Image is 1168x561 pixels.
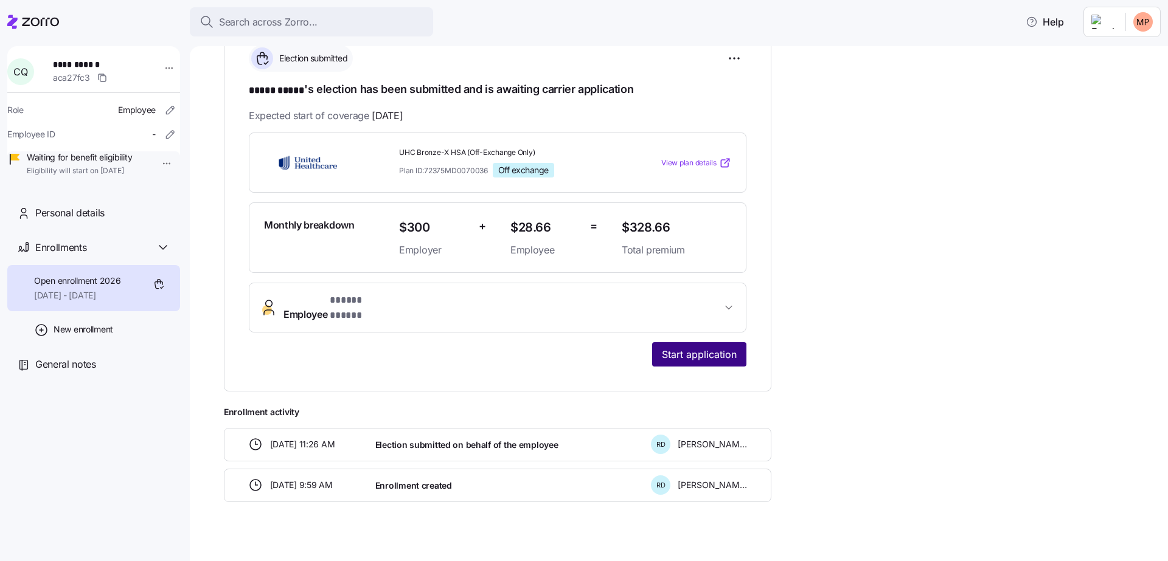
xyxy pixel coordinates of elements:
img: UnitedHealthcare [264,149,352,177]
span: = [590,218,597,235]
span: Role [7,104,24,116]
span: Employee [510,243,580,258]
img: Employer logo [1091,15,1116,29]
span: $328.66 [622,218,731,238]
h1: 's election has been submitted and is awaiting carrier application [249,81,746,98]
span: Total premium [622,243,731,258]
span: $28.66 [510,218,580,238]
span: + [479,218,486,235]
button: Start application [652,342,746,367]
span: C Q [13,67,27,77]
span: Employee ID [7,128,55,140]
button: Help [1016,10,1074,34]
span: Expected start of coverage [249,108,403,123]
span: [DATE] - [DATE] [34,289,120,301]
span: Open enrollment 2026 [34,275,120,287]
a: View plan details [661,157,731,169]
span: Employer [399,243,469,258]
span: Enrollment created [375,480,452,492]
span: R D [656,482,666,489]
span: Employee [283,293,391,322]
button: Search across Zorro... [190,7,433,36]
span: General notes [35,357,96,372]
span: Enrollments [35,240,86,255]
span: UHC Bronze-X HSA (Off-Exchange Only) [399,148,612,158]
img: 446a82e8e0b3e740ed07449cf5871109 [1133,12,1153,32]
span: [DATE] [372,108,403,123]
span: Monthly breakdown [264,218,355,233]
span: Election submitted on behalf of the employee [375,439,558,451]
span: Help [1026,15,1064,29]
span: Personal details [35,205,105,221]
span: Enrollment activity [224,406,771,418]
span: Eligibility will start on [DATE] [27,166,132,176]
span: aca27fc3 [53,72,90,84]
span: R D [656,441,666,448]
span: [DATE] 11:26 AM [270,438,335,450]
span: $300 [399,218,469,238]
span: [DATE] 9:59 AM [270,479,333,491]
span: New enrollment [54,323,113,336]
span: - [152,128,156,140]
span: Off exchange [498,165,549,176]
span: View plan details [661,157,717,169]
span: [PERSON_NAME] [678,479,747,491]
span: Search across Zorro... [219,15,318,30]
span: Start application [662,347,737,362]
span: [PERSON_NAME] [678,438,747,450]
span: Election submitted [276,52,347,64]
span: Waiting for benefit eligibility [27,151,132,163]
span: Employee [118,104,156,116]
span: Plan ID: 72375MD0070036 [399,165,488,176]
